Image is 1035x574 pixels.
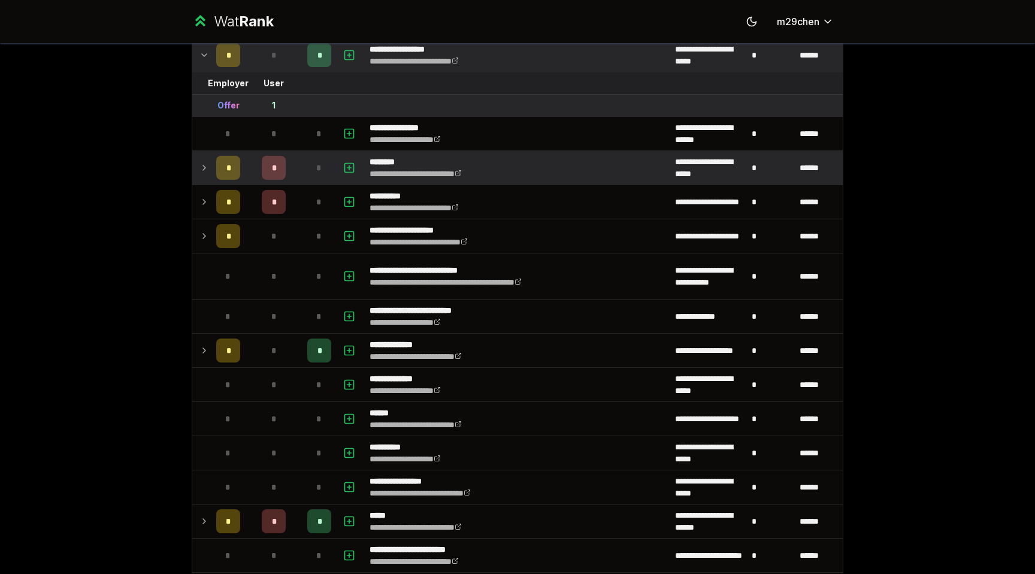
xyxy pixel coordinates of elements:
span: m29chen [777,14,819,29]
div: Wat [214,12,274,31]
div: 1 [272,99,276,111]
button: m29chen [767,11,843,32]
td: Employer [211,72,245,94]
span: Rank [239,13,274,30]
div: Offer [217,99,240,111]
a: WatRank [192,12,274,31]
td: User [245,72,302,94]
